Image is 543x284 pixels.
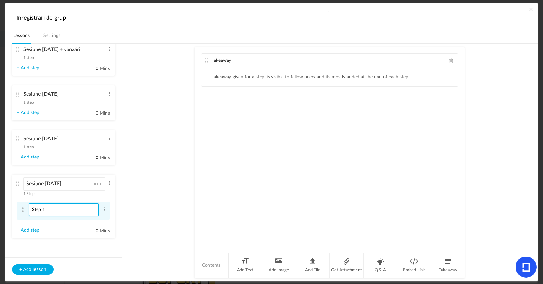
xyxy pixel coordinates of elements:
[364,253,398,278] li: Q & A
[262,253,296,278] li: Add Image
[195,253,229,278] li: Contents
[212,58,231,63] span: Takeaway
[397,253,431,278] li: Embed Link
[82,66,99,72] input: Mins
[100,229,110,233] span: Mins
[82,110,99,116] input: Mins
[82,155,99,161] input: Mins
[100,66,110,71] span: Mins
[82,228,99,234] input: Mins
[212,74,409,80] li: Takeaway given for a step, is visible to fellow peers and its mostly added at the end of each step
[431,253,465,278] li: Takeaway
[229,253,262,278] li: Add Text
[330,253,364,278] li: Get Attachment
[296,253,330,278] li: Add File
[100,156,110,160] span: Mins
[100,111,110,115] span: Mins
